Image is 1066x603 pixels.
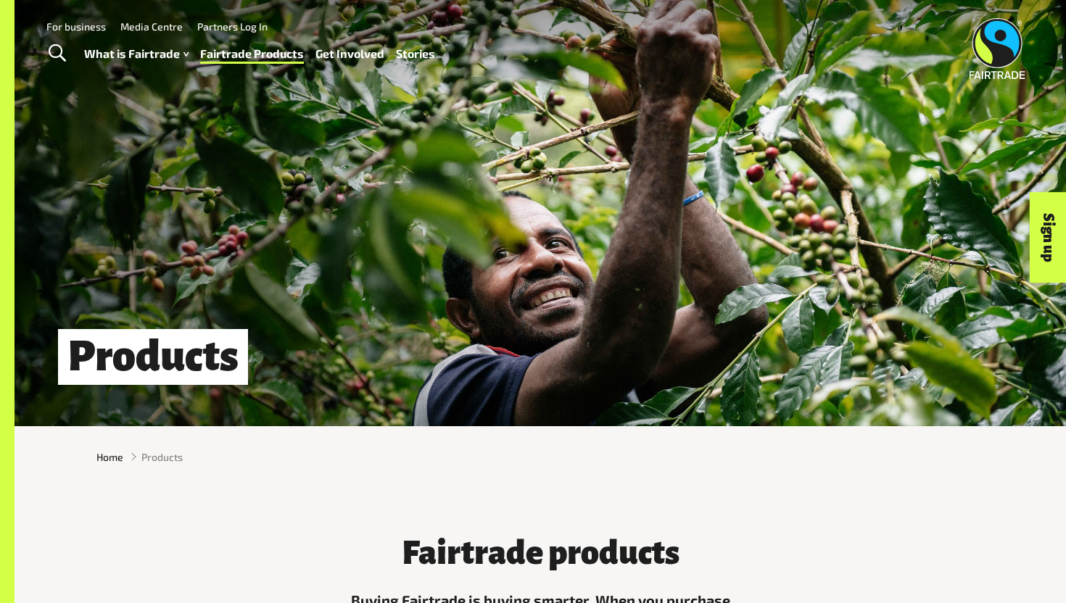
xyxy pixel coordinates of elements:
[39,36,75,72] a: Toggle Search
[120,20,183,33] a: Media Centre
[970,18,1025,79] img: Fairtrade Australia New Zealand logo
[315,43,384,65] a: Get Involved
[96,449,123,465] a: Home
[323,535,758,571] h3: Fairtrade products
[141,449,183,465] span: Products
[396,43,435,65] a: Stories
[197,20,268,33] a: Partners Log In
[84,43,189,65] a: What is Fairtrade
[200,43,304,65] a: Fairtrade Products
[58,329,248,385] h1: Products
[46,20,106,33] a: For business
